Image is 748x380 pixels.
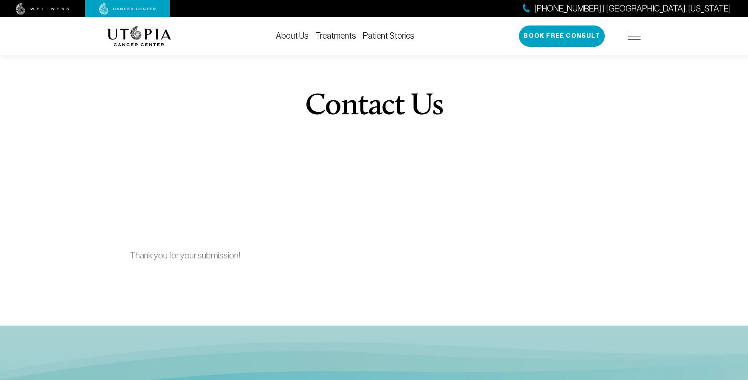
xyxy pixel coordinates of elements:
p: Thank you for your submission! [130,249,618,262]
h1: Contact Us [305,91,443,122]
a: Treatments [315,31,356,40]
img: icon-hamburger [628,33,641,40]
img: cancer center [99,3,156,15]
a: About Us [276,31,309,40]
a: [PHONE_NUMBER] | [GEOGRAPHIC_DATA], [US_STATE] [523,3,731,15]
img: logo [107,26,171,46]
span: [PHONE_NUMBER] | [GEOGRAPHIC_DATA], [US_STATE] [534,3,731,15]
a: Patient Stories [363,31,414,40]
button: Book Free Consult [519,26,605,47]
img: wellness [16,3,69,15]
